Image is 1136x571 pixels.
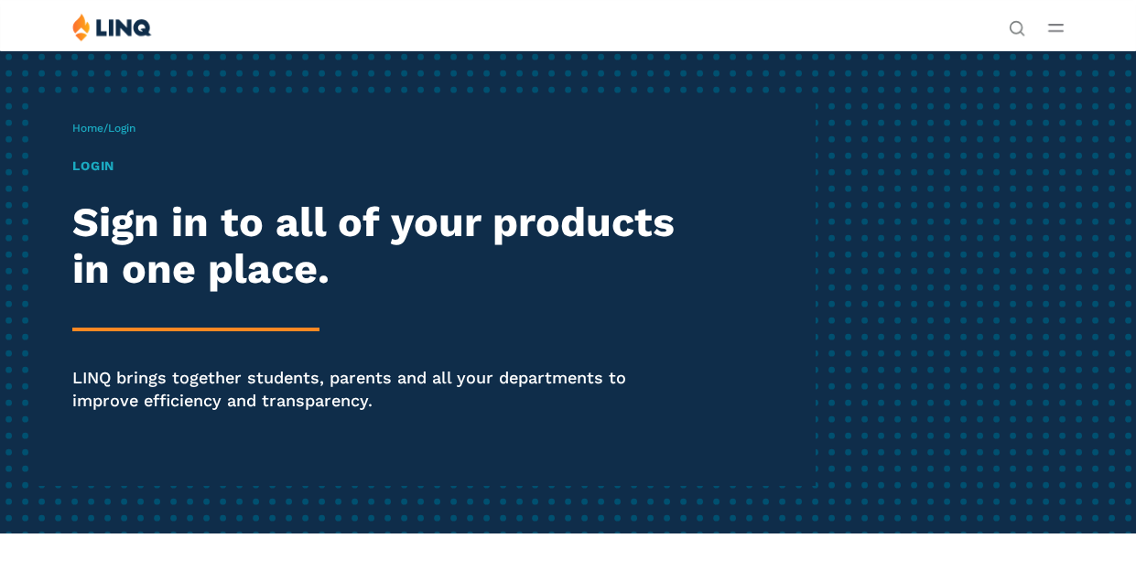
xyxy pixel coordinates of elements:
[1009,18,1025,35] button: Open Search Bar
[72,199,697,293] h2: Sign in to all of your products in one place.
[72,156,697,176] h1: Login
[1048,17,1064,38] button: Open Main Menu
[72,122,135,135] span: /
[72,366,697,414] p: LINQ brings together students, parents and all your departments to improve efficiency and transpa...
[72,122,103,135] a: Home
[108,122,135,135] span: Login
[1009,13,1025,35] nav: Utility Navigation
[72,13,152,41] img: LINQ | K‑12 Software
